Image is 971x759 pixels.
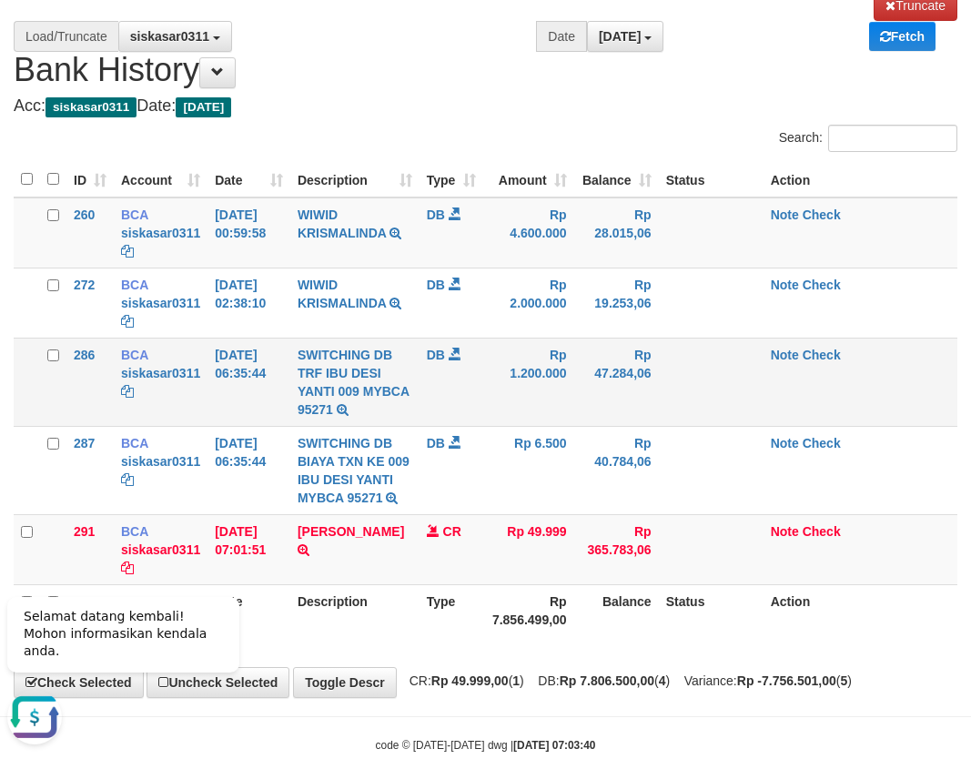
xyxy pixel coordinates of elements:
th: Action [764,584,957,636]
span: BCA [121,436,148,450]
strong: Rp -7.756.501,00 [737,673,836,688]
strong: 5 [840,673,847,688]
a: Toggle Descr [293,667,397,698]
a: Copy siskasar0311 to clipboard [121,472,134,487]
a: Check [803,436,841,450]
strong: [DATE] 07:03:40 [513,739,595,752]
th: Description: activate to sort column ascending [290,162,420,197]
small: code © [DATE]-[DATE] dwg | [376,739,596,752]
td: Rp 1.200.000 [483,338,574,426]
span: Selamat datang kembali! Mohon informasikan kendala anda. [24,28,207,77]
a: siskasar0311 [121,296,200,310]
th: Amount: activate to sort column ascending [483,162,574,197]
span: [DATE] [176,97,231,117]
td: [DATE] 02:38:10 [207,268,290,338]
th: Balance: activate to sort column ascending [574,162,659,197]
button: siskasar0311 [118,21,232,52]
td: [DATE] 07:01:51 [207,514,290,584]
span: 291 [74,524,95,539]
td: Rp 19.253,06 [574,268,659,338]
a: Note [771,207,799,222]
input: Search: [828,125,957,152]
td: Rp 49.999 [483,514,574,584]
a: SWITCHING DB TRF IBU DESI YANTI 009 MYBCA 95271 [298,348,410,417]
h4: Acc: Date: [14,97,957,116]
a: Check [803,524,841,539]
span: 286 [74,348,95,362]
span: [DATE] [599,29,641,44]
a: siskasar0311 [121,366,200,380]
td: Rp 2.000.000 [483,268,574,338]
td: Rp 28.015,06 [574,197,659,268]
span: siskasar0311 [130,29,209,44]
a: siskasar0311 [121,454,200,469]
span: BCA [121,207,148,222]
label: Search: [779,125,957,152]
span: DB [427,278,445,292]
th: Type [420,584,483,636]
td: Rp 365.783,06 [574,514,659,584]
th: Status [659,162,764,197]
th: Action [764,162,957,197]
a: SWITCHING DB BIAYA TXN KE 009 IBU DESI YANTI MYBCA 95271 [298,436,410,505]
th: Status [659,584,764,636]
strong: 1 [512,673,520,688]
a: Copy siskasar0311 to clipboard [121,384,134,399]
span: DB [427,207,445,222]
th: Type: activate to sort column ascending [420,162,483,197]
th: Date: activate to sort column ascending [207,162,290,197]
strong: Rp 7.856.499,00 [492,594,567,627]
a: siskasar0311 [121,542,200,557]
a: siskasar0311 [121,226,200,240]
td: [DATE] 06:35:44 [207,426,290,514]
a: Copy siskasar0311 to clipboard [121,314,134,329]
span: 287 [74,436,95,450]
td: Rp 47.284,06 [574,338,659,426]
a: Check [803,278,841,292]
a: Fetch [869,22,936,51]
a: Copy siskasar0311 to clipboard [121,561,134,575]
div: Load/Truncate [14,21,118,52]
span: siskasar0311 [46,97,137,117]
span: 272 [74,278,95,292]
td: [DATE] 00:59:58 [207,197,290,268]
a: Check [803,348,841,362]
a: Note [771,524,799,539]
button: Open LiveChat chat widget [7,109,62,164]
th: Balance [574,584,659,636]
a: [PERSON_NAME] [298,524,404,539]
th: Description [290,584,420,636]
strong: Rp 7.806.500,00 [560,673,654,688]
td: Rp 40.784,06 [574,426,659,514]
th: Account: activate to sort column ascending [114,162,207,197]
span: DB [427,436,445,450]
span: BCA [121,278,148,292]
a: Note [771,436,799,450]
a: Note [771,278,799,292]
span: CR [443,524,461,539]
div: Date [536,21,587,52]
button: [DATE] [587,21,663,52]
strong: 4 [659,673,666,688]
td: Rp 4.600.000 [483,197,574,268]
td: Rp 6.500 [483,426,574,514]
th: ID: activate to sort column ascending [66,162,114,197]
span: 260 [74,207,95,222]
a: WIWID KRISMALINDA [298,278,386,310]
a: WIWID KRISMALINDA [298,207,386,240]
span: DB [427,348,445,362]
a: Note [771,348,799,362]
a: Copy siskasar0311 to clipboard [121,244,134,258]
a: Check [803,207,841,222]
span: BCA [121,524,148,539]
span: CR: ( ) DB: ( ) Variance: ( ) [400,673,852,688]
td: [DATE] 06:35:44 [207,338,290,426]
span: BCA [121,348,148,362]
strong: Rp 49.999,00 [431,673,509,688]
